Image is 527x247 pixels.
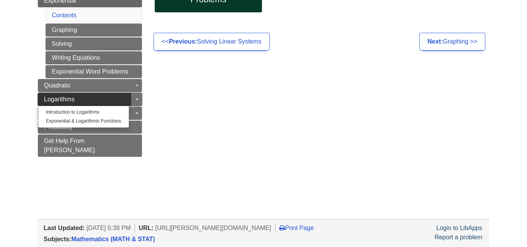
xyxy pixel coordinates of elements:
[38,108,129,117] a: Introduction to Logarithms
[44,82,71,89] span: Quadratic
[38,134,142,157] a: Get Help From [PERSON_NAME]
[44,225,85,231] span: Last Updated:
[38,117,129,126] a: Exponential & Logarithmic Functions
[427,38,443,45] strong: Next:
[86,225,130,231] span: [DATE] 5:38 PM
[44,236,71,242] span: Subjects:
[71,236,155,242] a: Mathematics (MATH & STAT)
[44,138,95,153] span: Get Help From [PERSON_NAME]
[46,65,142,78] a: Exponential Word Problems
[419,33,485,50] a: Next:Graphing >>
[46,24,142,37] a: Graphing
[279,225,285,231] i: Print Page
[155,225,271,231] span: [URL][PERSON_NAME][DOMAIN_NAME]
[434,234,482,240] a: Report a problem
[46,37,142,50] a: Solving
[154,33,270,50] a: <<Previous:Solving Linear Systems
[52,12,76,18] a: Contents
[38,79,142,92] a: Quadratic
[44,124,73,130] span: Probability
[38,93,142,106] a: Logarithms
[139,225,154,231] span: URL:
[436,225,482,231] a: Login to LibApps
[44,96,74,102] span: Logarithms
[46,51,142,64] a: Writing Equations
[279,225,314,231] a: Print Page
[169,38,197,45] strong: Previous:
